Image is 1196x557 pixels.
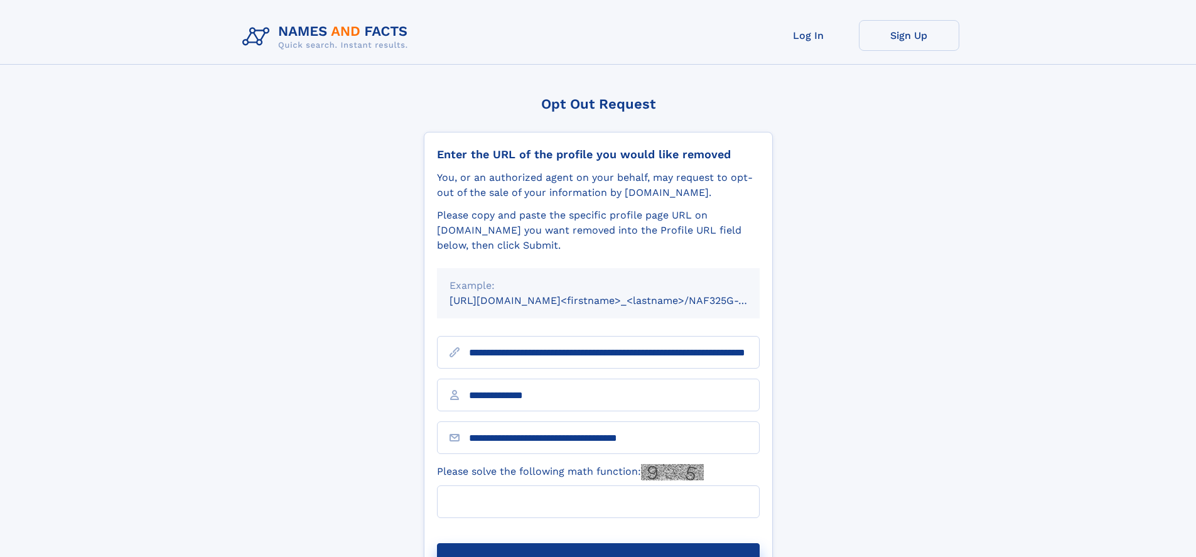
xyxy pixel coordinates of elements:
[424,96,773,112] div: Opt Out Request
[237,20,418,54] img: Logo Names and Facts
[859,20,959,51] a: Sign Up
[758,20,859,51] a: Log In
[450,295,784,306] small: [URL][DOMAIN_NAME]<firstname>_<lastname>/NAF325G-xxxxxxxx
[437,464,704,480] label: Please solve the following math function:
[437,148,760,161] div: Enter the URL of the profile you would like removed
[437,170,760,200] div: You, or an authorized agent on your behalf, may request to opt-out of the sale of your informatio...
[450,278,747,293] div: Example:
[437,208,760,253] div: Please copy and paste the specific profile page URL on [DOMAIN_NAME] you want removed into the Pr...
